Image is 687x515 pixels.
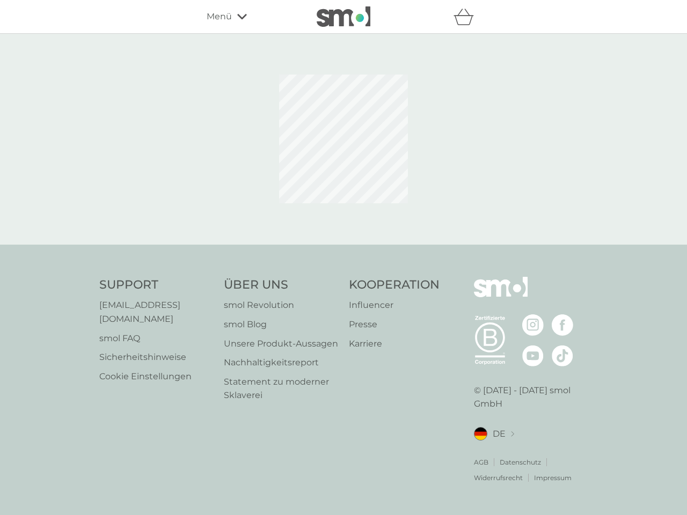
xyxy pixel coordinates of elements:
[474,457,488,467] a: AGB
[552,345,573,366] img: besuche die smol TikTok Seite
[207,10,232,24] span: Menü
[454,6,480,27] div: Warenkorb
[99,370,213,384] a: Cookie Einstellungen
[493,427,506,441] span: DE
[500,457,541,467] a: Datenschutz
[534,473,572,483] a: Impressum
[99,350,213,364] a: Sicherheitshinweise
[349,298,440,312] a: Influencer
[224,298,338,312] a: smol Revolution
[224,356,338,370] a: Nachhaltigkeitsreport
[224,277,338,293] h4: Über Uns
[224,337,338,351] a: Unsere Produkt‑Aussagen
[349,318,440,332] a: Presse
[522,345,544,366] img: besuche die smol YouTube Seite
[317,6,370,27] img: smol
[224,318,338,332] a: smol Blog
[349,277,440,293] h4: Kooperation
[474,427,487,440] img: DE flag
[474,473,523,483] a: Widerrufsrecht
[522,314,544,336] img: besuche die smol Instagram Seite
[552,314,573,336] img: besuche die smol Facebook Seite
[99,277,213,293] h4: Support
[474,277,528,313] img: smol
[224,375,338,402] a: Statement zu moderner Sklaverei
[511,431,514,437] img: Standort auswählen
[349,337,440,351] a: Karriere
[99,332,213,345] a: smol FAQ
[99,298,213,326] a: [EMAIL_ADDRESS][DOMAIN_NAME]
[474,384,588,411] p: © [DATE] - [DATE] smol GmbH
